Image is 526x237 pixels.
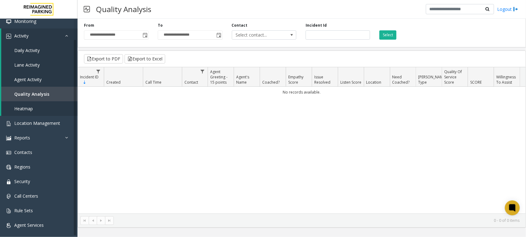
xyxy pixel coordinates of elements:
a: Incident ID Filter Menu [94,67,103,76]
label: From [84,23,94,28]
span: Call Centers [14,193,38,199]
kendo-pager-info: 0 - 0 of 0 items [117,218,519,223]
span: Contact [184,80,198,85]
th: Willingness To Assist [494,67,520,87]
a: Contact Filter Menu [198,67,206,76]
span: Contacts [14,149,32,155]
button: Select [379,30,396,40]
span: Activity [14,33,29,39]
img: pageIcon [84,2,90,17]
img: 'icon' [6,34,11,39]
span: Heatmap [14,106,33,112]
span: Created [106,80,121,85]
span: Select contact... [232,31,283,39]
span: Rule Sets [14,208,33,213]
h3: Quality Analysis [93,2,154,17]
img: 'icon' [6,208,11,213]
td: No records available. [78,87,526,98]
span: Quality Analysis [14,91,49,97]
img: 'icon' [6,136,11,141]
img: 'icon' [6,179,11,184]
span: Security [14,178,30,184]
label: Contact [232,23,248,28]
th: SCORE [468,67,494,87]
a: Heatmap [1,101,77,116]
a: Lane Activity [1,58,77,72]
span: Regions [14,164,30,170]
label: Incident Id [306,23,327,28]
th: Need Coached? [390,67,416,87]
th: Listen Score [338,67,364,87]
img: 'icon' [6,194,11,199]
th: Issue Resolved [312,67,338,87]
th: Coached? [260,67,286,87]
span: Toggle popup [215,31,222,39]
th: Quality Of Service Score [442,67,468,87]
img: 'icon' [6,121,11,126]
a: Agent Activity [1,72,77,87]
span: Agent Services [14,222,44,228]
th: Agent Greeting - 15 points [208,67,234,87]
span: Agent Activity [14,77,42,82]
span: Toggle popup [141,31,148,39]
span: Sortable [82,80,87,85]
th: Empathy Score [286,67,312,87]
div: Data table [78,67,526,213]
span: Monitoring [14,18,36,24]
span: Reports [14,135,30,141]
span: Daily Activity [14,47,40,53]
img: 'icon' [6,19,11,24]
th: Agent's Name [234,67,260,87]
a: Logout [497,6,518,12]
span: Call Time [145,80,161,85]
th: [PERSON_NAME] Type [416,67,442,87]
img: logout [513,6,518,12]
span: Lane Activity [14,62,40,68]
a: Quality Analysis [1,87,77,101]
img: 'icon' [6,150,11,155]
img: 'icon' [6,165,11,170]
span: Location Management [14,120,60,126]
button: Export to Excel [125,54,165,64]
span: Incident ID [80,74,99,80]
th: Location [364,67,390,87]
a: Daily Activity [1,43,77,58]
a: Activity [1,29,77,43]
button: Export to PDF [84,54,123,64]
label: To [158,23,163,28]
img: 'icon' [6,223,11,228]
